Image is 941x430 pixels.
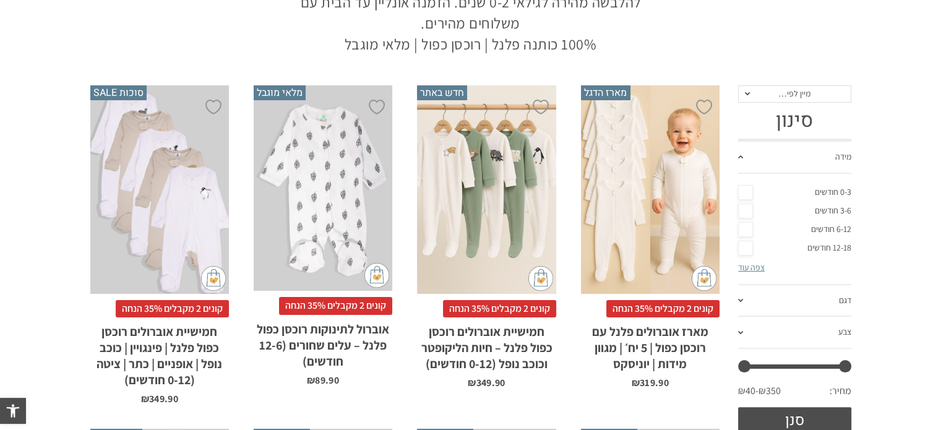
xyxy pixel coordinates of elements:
[738,285,851,317] a: דגם
[581,317,720,372] h2: מארז אוברולים פלנל עם רוכסן כפול | 5 יח׳ | מגוון מידות | יוניסקס
[279,297,392,314] span: קונים 2 מקבלים 35% הנחה
[738,109,851,132] h3: סינון
[417,85,467,100] span: חדש באתר
[468,376,476,389] span: ₪
[141,392,149,405] span: ₪
[738,384,758,398] span: ₪40
[201,266,226,291] img: cat-mini-atc.png
[417,85,556,388] a: חדש באתר חמישיית אוברולים רוכסן כפול פלנל - חיות הליקופטר וכוכב נופל (0-12 חודשים) קונים 2 מקבלים...
[307,374,315,387] span: ₪
[738,220,851,239] a: 6-12 חודשים
[778,88,810,99] span: מיין לפי…
[254,85,306,100] span: מלאי מוגבל
[738,183,851,202] a: 0-3 חודשים
[692,266,716,291] img: cat-mini-atc.png
[254,85,392,385] a: מלאי מוגבל אוברול לתינוקות רוכסן כפול פלנל - עלים שחורים (12-6 חודשים) קונים 2 מקבלים 35% הנחהאוב...
[632,376,640,389] span: ₪
[90,317,229,388] h2: חמישיית אוברולים רוכסן כפול פלנל | פינגויין | כוכב נופל | אופניים | כתר | ציטה (0-12 חודשים)
[307,374,339,387] bdi: 89.90
[90,85,229,404] a: סוכות SALE חמישיית אוברולים רוכסן כפול פלנל | פינגויין | כוכב נופל | אופניים | כתר | ציטה (0-12 ח...
[738,239,851,257] a: 12-18 חודשים
[90,85,147,100] span: סוכות SALE
[528,266,553,291] img: cat-mini-atc.png
[468,376,505,389] bdi: 349.90
[141,392,178,405] bdi: 349.90
[581,85,630,100] span: מארז הדגל
[738,202,851,220] a: 3-6 חודשים
[632,376,669,389] bdi: 319.90
[417,317,556,372] h2: חמישיית אוברולים רוכסן כפול פלנל – חיות הליקופטר וכוכב נופל (0-12 חודשים)
[738,142,851,174] a: מידה
[364,263,389,288] img: cat-mini-atc.png
[606,300,720,317] span: קונים 2 מקבלים 35% הנחה
[254,315,392,369] h2: אוברול לתינוקות רוכסן כפול פלנל – עלים שחורים (12-6 חודשים)
[443,300,556,317] span: קונים 2 מקבלים 35% הנחה
[738,317,851,349] a: צבע
[758,384,781,398] span: ₪350
[581,85,720,388] a: מארז הדגל מארז אוברולים פלנל עם רוכסן כפול | 5 יח׳ | מגוון מידות | יוניסקס קונים 2 מקבלים 35% הנח...
[116,300,229,317] span: קונים 2 מקבלים 35% הנחה
[738,381,851,407] div: מחיר: —
[738,262,765,273] a: צפה עוד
